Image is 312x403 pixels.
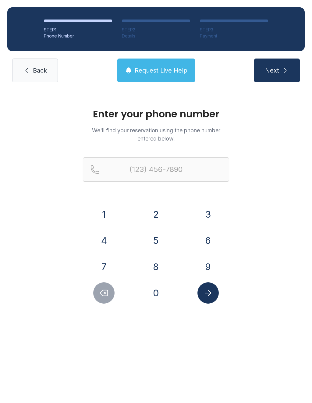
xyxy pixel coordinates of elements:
[93,282,115,304] button: Delete number
[83,126,229,143] p: We'll find your reservation using the phone number entered below.
[135,66,187,75] span: Request Live Help
[197,256,219,277] button: 9
[200,33,268,39] div: Payment
[93,204,115,225] button: 1
[83,109,229,119] h1: Enter your phone number
[200,27,268,33] div: STEP 3
[145,230,167,251] button: 5
[265,66,279,75] span: Next
[33,66,47,75] span: Back
[122,33,190,39] div: Details
[145,204,167,225] button: 2
[122,27,190,33] div: STEP 2
[44,27,112,33] div: STEP 1
[197,230,219,251] button: 6
[197,282,219,304] button: Submit lookup form
[145,282,167,304] button: 0
[197,204,219,225] button: 3
[93,230,115,251] button: 4
[83,157,229,182] input: Reservation phone number
[93,256,115,277] button: 7
[145,256,167,277] button: 8
[44,33,112,39] div: Phone Number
